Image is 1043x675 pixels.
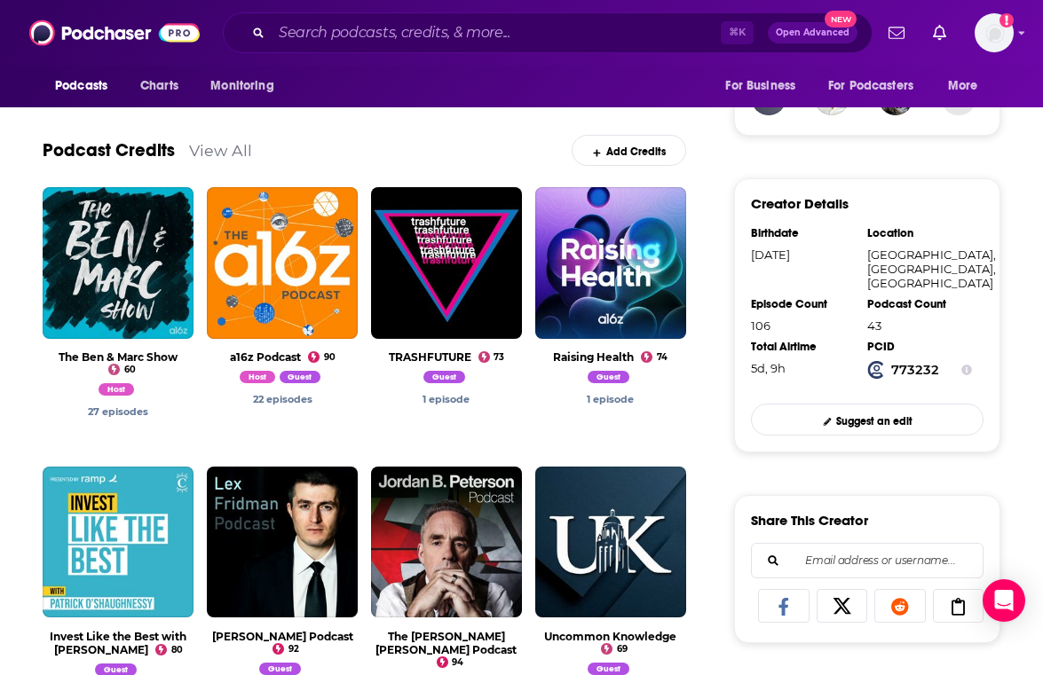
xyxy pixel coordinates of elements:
[588,371,629,383] span: Guest
[544,630,676,643] a: Uncommon Knowledge
[867,318,972,333] div: 43
[751,318,856,333] div: 106
[50,630,186,656] a: Invest Like the Best with Patrick O'Shaughnessy
[867,361,885,379] img: Podchaser Creator ID logo
[588,373,634,386] a: Marc Andreessen
[751,543,984,578] div: Search followers
[751,340,856,354] div: Total Airtime
[240,373,280,386] a: Marc Andreessen
[494,354,504,361] span: 73
[553,350,634,364] a: Raising Health
[230,350,301,364] a: a16z Podcast
[867,226,972,240] div: Location
[936,69,1000,103] button: open menu
[308,351,336,363] a: 90
[975,13,1014,52] img: User Profile
[828,74,913,98] span: For Podcasters
[423,371,465,383] span: Guest
[189,141,252,160] a: View All
[108,364,136,375] a: 60
[776,28,849,37] span: Open Advanced
[758,589,810,623] a: Share on Facebook
[223,12,873,53] div: Search podcasts, credits, & more...
[751,297,856,311] div: Episode Count
[867,297,972,311] div: Podcast Count
[975,13,1014,52] span: Logged in as mgalandak
[751,512,868,529] h3: Share This Creator
[766,544,968,577] input: Email address or username...
[721,21,754,44] span: ⌘ K
[587,393,634,405] a: Marc Andreessen
[768,22,857,43] button: Open AdvancedNew
[1000,13,1014,27] svg: Add a profile image
[867,247,972,290] div: [GEOGRAPHIC_DATA], [GEOGRAPHIC_DATA], [GEOGRAPHIC_DATA]
[212,630,353,643] a: Lex Fridman Podcast
[588,663,629,675] span: Guest
[891,362,939,378] strong: 773232
[99,383,134,396] span: Host
[288,646,299,653] span: 92
[129,69,189,103] a: Charts
[437,656,464,668] a: 94
[423,373,470,386] a: Marc Andreessen
[198,69,296,103] button: open menu
[657,354,668,361] span: 74
[273,643,299,655] a: 92
[751,195,849,212] h3: Creator Details
[259,663,301,675] span: Guest
[272,19,721,47] input: Search podcasts, credits, & more...
[874,589,926,623] a: Share on Reddit
[240,371,275,383] span: Host
[155,644,183,655] a: 80
[43,139,175,161] a: Podcast Credits
[751,226,856,240] div: Birthdate
[961,361,972,379] button: Show Info
[817,589,868,623] a: Share on X/Twitter
[99,386,138,398] a: Marc Andreessen
[478,351,505,363] a: 73
[751,247,856,262] div: [DATE]
[375,630,517,656] a: The Jordan B. Peterson Podcast
[59,350,178,364] a: The Ben & Marc Show
[280,373,326,386] a: Marc Andreessen
[210,74,273,98] span: Monitoring
[124,366,136,373] span: 60
[140,74,178,98] span: Charts
[171,647,183,654] span: 80
[975,13,1014,52] button: Show profile menu
[751,361,786,375] span: 129 hours, 27 minutes, 33 seconds
[983,579,1025,622] div: Open Intercom Messenger
[751,404,984,435] a: Suggest an edit
[43,69,130,103] button: open menu
[948,74,978,98] span: More
[572,135,686,166] a: Add Credits
[280,371,321,383] span: Guest
[713,69,818,103] button: open menu
[29,16,200,50] img: Podchaser - Follow, Share and Rate Podcasts
[825,11,857,27] span: New
[617,646,628,653] span: 69
[452,659,463,666] span: 94
[423,393,470,405] a: Marc Andreessen
[389,350,471,364] a: TRASHFUTURE
[881,18,912,48] a: Show notifications dropdown
[601,643,628,655] a: 69
[641,351,668,363] a: 74
[253,393,312,405] a: Marc Andreessen
[88,405,148,418] a: Marc Andreessen
[324,354,336,361] span: 90
[933,589,984,623] a: Copy Link
[817,69,939,103] button: open menu
[926,18,953,48] a: Show notifications dropdown
[55,74,107,98] span: Podcasts
[867,340,972,354] div: PCID
[725,74,795,98] span: For Business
